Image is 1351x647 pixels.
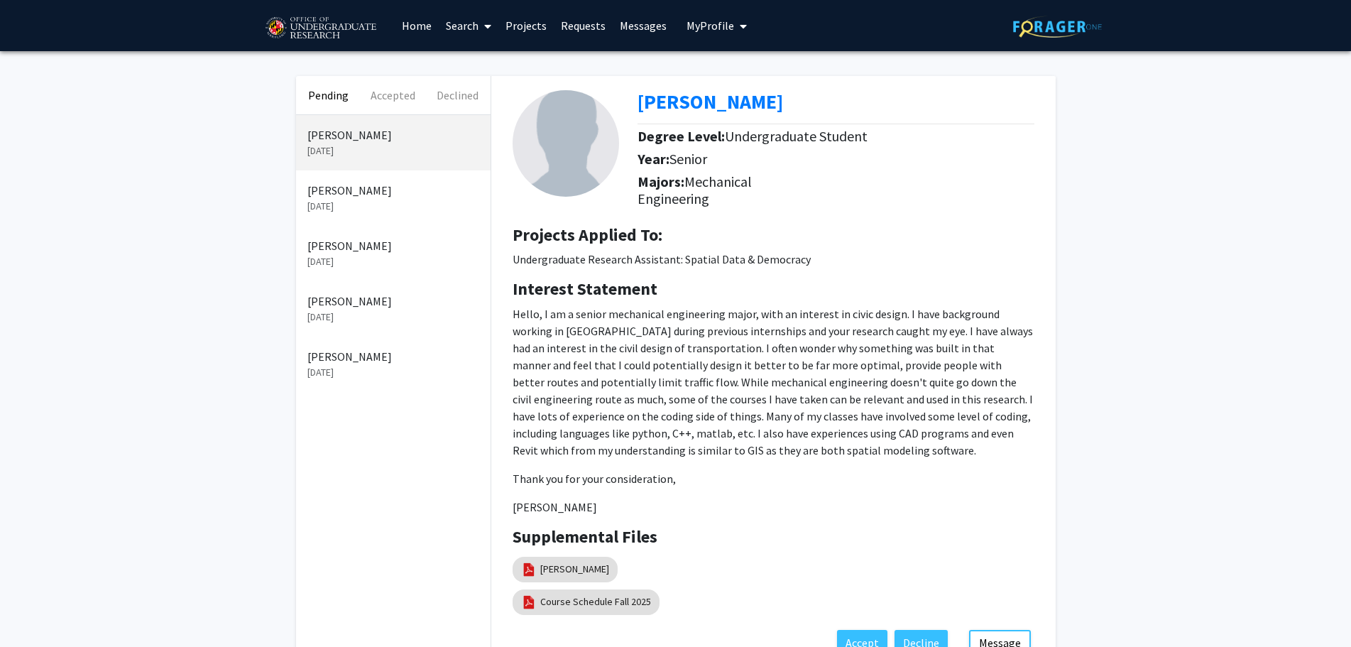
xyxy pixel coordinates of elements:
[498,1,554,50] a: Projects
[540,562,609,577] a: [PERSON_NAME]
[638,173,752,207] span: Mechanical Engineering
[613,1,674,50] a: Messages
[513,224,662,246] b: Projects Applied To:
[307,182,479,199] p: [PERSON_NAME]
[513,278,657,300] b: Interest Statement
[307,254,479,269] p: [DATE]
[425,76,490,114] button: Declined
[638,89,783,114] a: Opens in a new tab
[307,365,479,380] p: [DATE]
[307,199,479,214] p: [DATE]
[521,562,537,577] img: pdf_icon.png
[513,251,1034,268] p: Undergraduate Research Assistant: Spatial Data & Democracy
[638,150,669,168] b: Year:
[554,1,613,50] a: Requests
[513,527,1034,548] h4: Supplemental Files
[261,11,381,46] img: University of Maryland Logo
[521,594,537,610] img: pdf_icon.png
[687,18,734,33] span: My Profile
[513,305,1034,459] p: Hello, I am a senior mechanical engineering major, with an interest in civic design. I have backg...
[669,150,707,168] span: Senior
[725,127,868,145] span: Undergraduate Student
[11,583,60,636] iframe: Chat
[638,89,783,114] b: [PERSON_NAME]
[638,173,684,190] b: Majors:
[307,126,479,143] p: [PERSON_NAME]
[307,310,479,325] p: [DATE]
[540,594,651,609] a: Course Schedule Fall 2025
[296,76,361,114] button: Pending
[513,470,1034,487] p: Thank you for your consideration,
[513,90,619,197] img: Profile Picture
[395,1,439,50] a: Home
[307,293,479,310] p: [PERSON_NAME]
[307,143,479,158] p: [DATE]
[513,499,1034,516] p: [PERSON_NAME]
[361,76,425,114] button: Accepted
[1013,16,1102,38] img: ForagerOne Logo
[638,127,725,145] b: Degree Level:
[439,1,498,50] a: Search
[307,348,479,365] p: [PERSON_NAME]
[307,237,479,254] p: [PERSON_NAME]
